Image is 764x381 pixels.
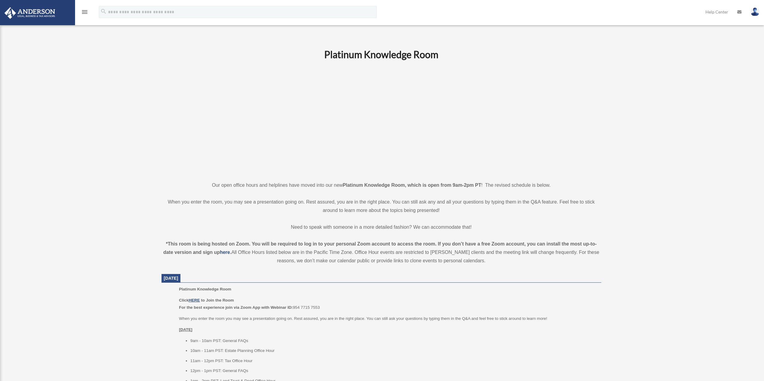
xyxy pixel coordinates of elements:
[190,357,597,365] li: 11am - 12pm PST: Tax Office Hour
[190,337,597,344] li: 9am - 10am PST: General FAQs
[3,7,57,19] img: Anderson Advisors Platinum Portal
[179,287,231,291] span: Platinum Knowledge Room
[163,241,597,255] strong: *This room is being hosted on Zoom. You will be required to log in to your personal Zoom account ...
[179,305,293,310] b: For the best experience join via Zoom App with Webinar ID:
[162,240,601,265] div: All Office Hours listed below are in the Pacific Time Zone. Office Hour events are restricted to ...
[179,327,192,332] u: [DATE]
[81,8,88,16] i: menu
[324,49,438,60] b: Platinum Knowledge Room
[291,69,471,170] iframe: 231110_Toby_KnowledgeRoom
[343,183,481,188] strong: Platinum Knowledge Room, which is open from 9am-2pm PT
[164,276,178,281] span: [DATE]
[189,298,200,302] a: HERE
[750,7,759,16] img: User Pic
[201,298,234,302] b: to Join the Room
[230,250,231,255] strong: .
[179,298,201,302] b: Click
[179,315,597,322] p: When you enter the room you may see a presentation going on. Rest assured, you are in the right p...
[220,250,230,255] a: here
[162,181,601,189] p: Our open office hours and helplines have moved into our new ! The revised schedule is below.
[162,198,601,215] p: When you enter the room, you may see a presentation going on. Rest assured, you are in the right ...
[81,10,88,16] a: menu
[190,347,597,354] li: 10am - 11am PST: Estate Planning Office Hour
[190,367,597,374] li: 12pm - 1pm PST: General FAQs
[179,297,597,311] p: 954 7715 7553
[100,8,107,15] i: search
[162,223,601,231] p: Need to speak with someone in a more detailed fashion? We can accommodate that!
